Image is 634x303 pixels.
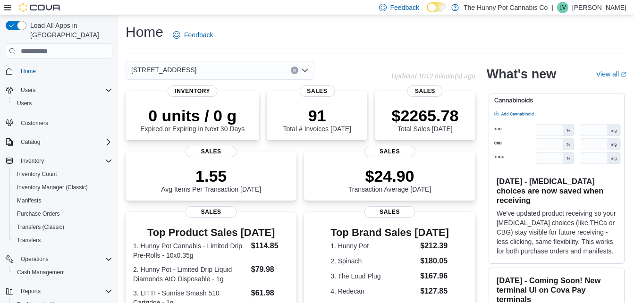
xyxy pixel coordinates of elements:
span: Inventory [167,85,218,97]
button: Inventory [17,155,48,167]
dt: 1. Hunny Pot Cannabis - Limited Drip Pre-Rolls - 10x0.35g [133,241,247,260]
span: Operations [17,253,112,265]
span: Manifests [13,195,112,206]
div: Total Sales [DATE] [391,106,458,133]
span: Transfers (Classic) [13,221,112,233]
span: Feedback [390,3,419,12]
a: Feedback [169,25,217,44]
dd: $114.85 [251,240,289,252]
h2: What's new [487,67,556,82]
button: Users [17,84,39,96]
p: $2265.78 [391,106,458,125]
dd: $61.98 [251,287,289,299]
dd: $79.98 [251,264,289,275]
p: 0 units / 0 g [140,106,245,125]
span: Reports [17,286,112,297]
p: We've updated product receiving so your [MEDICAL_DATA] choices (like THCa or CBG) stay visible fo... [497,209,617,256]
span: Customers [21,119,48,127]
span: Purchase Orders [13,208,112,219]
button: Customers [2,116,116,129]
span: Feedback [184,30,213,40]
dd: $180.05 [420,255,449,267]
dd: $127.85 [420,286,449,297]
p: [PERSON_NAME] [572,2,626,13]
span: Transfers (Classic) [17,223,64,231]
p: Updated 1012 minute(s) ago [391,72,475,80]
a: Home [17,66,40,77]
button: Open list of options [301,67,309,74]
button: Inventory [2,154,116,168]
span: Catalog [21,138,40,146]
p: $24.90 [348,167,431,185]
a: Transfers [13,235,44,246]
svg: External link [621,72,626,77]
span: Sales [364,146,415,157]
button: Purchase Orders [9,207,116,220]
span: Users [17,84,112,96]
span: Catalog [17,136,112,148]
a: Cash Management [13,267,68,278]
span: Transfers [13,235,112,246]
p: | [551,2,553,13]
a: View allExternal link [596,70,626,78]
span: Home [21,67,36,75]
button: Cash Management [9,266,116,279]
span: Cash Management [13,267,112,278]
span: [STREET_ADDRESS] [131,64,196,76]
span: Sales [407,85,443,97]
button: Transfers (Classic) [9,220,116,234]
span: Transfers [17,236,41,244]
dd: $212.39 [420,240,449,252]
span: Purchase Orders [17,210,60,218]
a: Manifests [13,195,45,206]
span: Sales [186,206,237,218]
span: Home [17,65,112,77]
span: Inventory [17,155,112,167]
button: Users [9,97,116,110]
span: Operations [21,255,49,263]
span: Manifests [17,197,41,204]
span: Inventory [21,157,44,165]
span: Inventory Count [17,170,57,178]
dt: 3. The Loud Plug [330,271,416,281]
span: Users [21,86,35,94]
span: Users [17,100,32,107]
button: Catalog [2,135,116,149]
a: Customers [17,118,52,129]
p: 1.55 [161,167,261,185]
span: Sales [186,146,237,157]
div: Transaction Average [DATE] [348,167,431,193]
a: Purchase Orders [13,208,64,219]
button: Operations [2,252,116,266]
button: Inventory Manager (Classic) [9,181,116,194]
a: Inventory Count [13,168,61,180]
button: Reports [17,286,44,297]
span: Load All Apps in [GEOGRAPHIC_DATA] [26,21,112,40]
dt: 2. Spinach [330,256,416,266]
button: Transfers [9,234,116,247]
button: Reports [2,285,116,298]
div: Expired or Expiring in Next 30 Days [140,106,245,133]
dt: 4. Redecan [330,286,416,296]
span: Users [13,98,112,109]
button: Clear input [291,67,298,74]
a: Users [13,98,35,109]
img: Cova [19,3,61,12]
a: Transfers (Classic) [13,221,68,233]
dt: 2. Hunny Pot - Limited Drip Liquid Diamonds AIO Disposable - 1g [133,265,247,284]
dd: $167.96 [420,270,449,282]
p: 91 [283,106,351,125]
span: Inventory Manager (Classic) [17,184,88,191]
button: Operations [17,253,52,265]
h3: Top Product Sales [DATE] [133,227,289,238]
span: Sales [299,85,335,97]
button: Manifests [9,194,116,207]
span: Customers [17,117,112,128]
span: Inventory Manager (Classic) [13,182,112,193]
span: Inventory Count [13,168,112,180]
span: Sales [364,206,415,218]
dt: 1. Hunny Pot [330,241,416,251]
h1: Home [126,23,163,42]
input: Dark Mode [427,2,447,12]
div: Total # Invoices [DATE] [283,106,351,133]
